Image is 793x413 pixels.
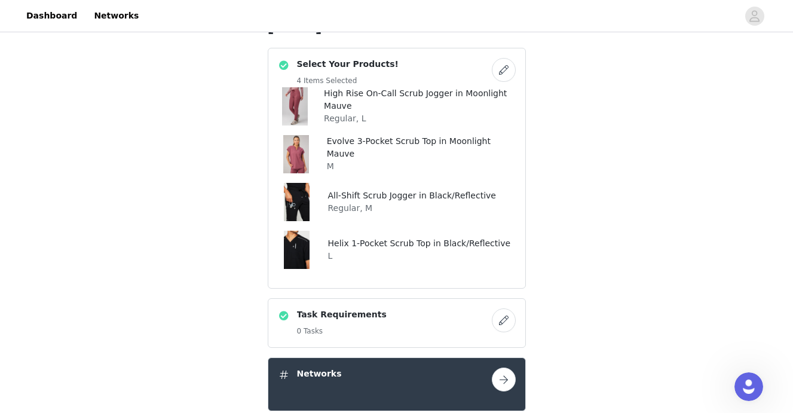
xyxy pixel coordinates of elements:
[327,135,516,160] h4: Evolve 3-Pocket Scrub Top in Moonlight Mauve
[283,135,309,173] img: Evolve 3-Pocket Scrub Top in Moonlight Mauve
[328,202,496,215] p: Regular, M
[284,231,310,269] img: Helix 1-Pocket Scrub Top in Black/Reflective
[284,183,310,221] img: All-Shift Scrub Jogger in Black/Reflective
[268,48,526,289] div: Select Your Products!
[328,189,496,202] h4: All-Shift Scrub Jogger in Black/Reflective
[734,372,763,401] iframe: Intercom live chat
[324,112,515,125] p: Regular, L
[268,298,526,348] div: Task Requirements
[297,368,342,380] h4: Networks
[324,87,515,112] h4: High Rise On-Call Scrub Jogger in Moonlight Mauve
[87,2,146,29] a: Networks
[749,7,760,26] div: avatar
[297,58,399,71] h4: Select Your Products!
[19,2,84,29] a: Dashboard
[297,326,387,336] h5: 0 Tasks
[327,160,516,173] p: M
[297,308,387,321] h4: Task Requirements
[268,357,526,411] div: Networks
[297,75,399,86] h5: 4 Items Selected
[328,250,511,262] p: L
[328,237,511,250] h4: Helix 1-Pocket Scrub Top in Black/Reflective
[282,87,308,126] img: High Rise On-Call Scrub Jogger in Moonlight Mauve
